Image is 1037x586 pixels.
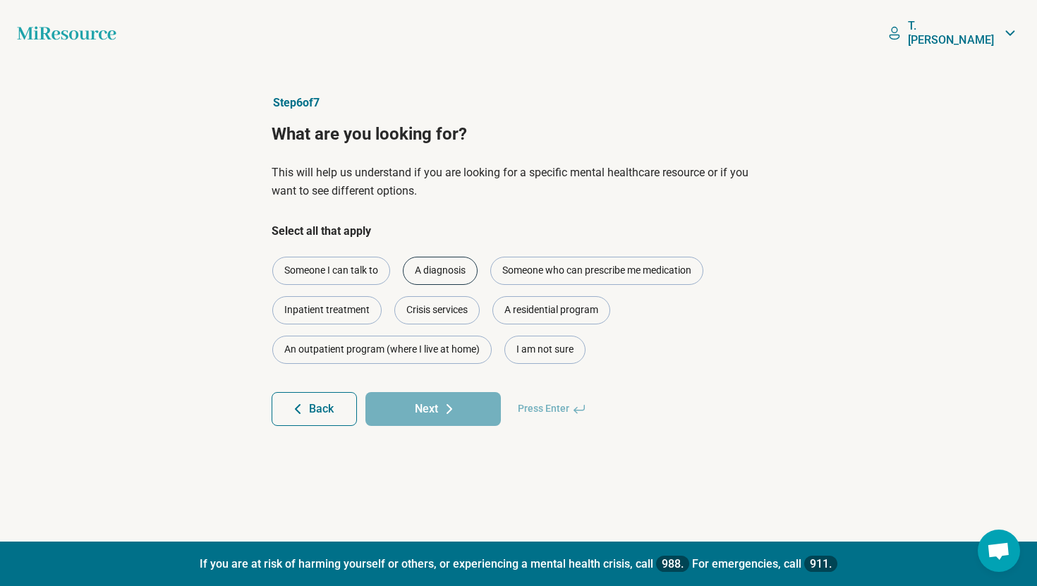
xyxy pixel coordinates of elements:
p: Step 6 of 7 [272,94,765,111]
span: Back [309,403,334,415]
a: 911. [804,556,837,572]
legend: Select all that apply [272,223,371,240]
span: Press Enter [509,392,595,426]
button: Back [272,392,357,426]
p: T. [PERSON_NAME] [908,19,997,47]
p: If you are at risk of harming yourself or others, or experiencing a mental health crisis, call Fo... [14,556,1023,572]
div: A residential program [492,296,610,324]
button: Next [365,392,501,426]
div: I am not sure [504,336,586,364]
div: Someone who can prescribe me medication [490,257,703,285]
div: Inpatient treatment [272,296,382,324]
div: Crisis services [394,296,480,324]
div: An outpatient program (where I live at home) [272,336,492,364]
div: A diagnosis [403,257,478,285]
h1: What are you looking for? [272,123,765,147]
p: This will help us understand if you are looking for a specific mental healthcare resource or if y... [272,164,765,200]
a: 988. [656,556,689,572]
div: Someone I can talk to [272,257,390,285]
div: Open chat [978,530,1020,572]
